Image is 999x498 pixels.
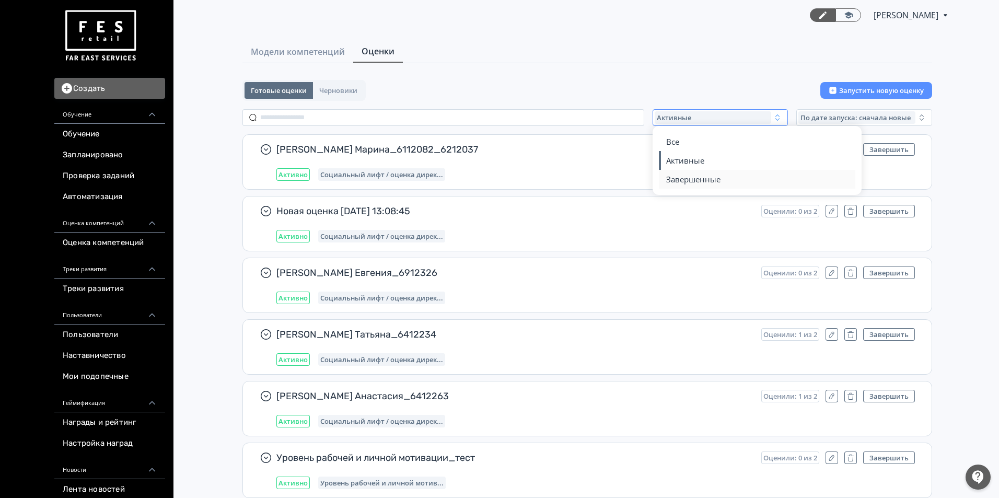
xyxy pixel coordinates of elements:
[278,479,308,487] span: Активно
[54,412,165,433] a: Награды и рейтинг
[54,325,165,345] a: Пользователи
[319,86,357,95] span: Черновики
[54,207,165,233] div: Оценка компетенций
[320,417,443,425] span: Социальный лифт / оценка директора магазина
[763,330,817,339] span: Оценили: 1 из 2
[54,433,165,454] a: Настройка наград
[863,267,915,279] button: Завершить
[276,451,753,464] span: Уровень рабочей и личной мотивации_тест
[863,205,915,217] button: Завершить
[653,109,788,126] button: Активные
[278,417,308,425] span: Активно
[666,174,721,184] span: Завершенные
[320,232,443,240] span: Социальный лифт / оценка директора магазина
[54,233,165,253] a: Оценка компетенций
[54,299,165,325] div: Пользователи
[763,207,817,215] span: Оценили: 0 из 2
[320,170,443,179] span: Социальный лифт / оценка директора магазина
[63,6,138,65] img: https://files.teachbase.ru/system/account/57463/logo/medium-936fc5084dd2c598f50a98b9cbe0469a.png
[251,45,345,58] span: Модели компетенций
[320,294,443,302] span: Социальный лифт / оценка директора магазина
[278,294,308,302] span: Активно
[54,99,165,124] div: Обучение
[835,8,861,22] a: Переключиться в режим ученика
[763,454,817,462] span: Оценили: 0 из 2
[763,269,817,277] span: Оценили: 0 из 2
[863,328,915,341] button: Завершить
[54,454,165,479] div: Новости
[666,151,849,170] button: Активные
[278,170,308,179] span: Активно
[320,479,444,487] span: Уровень рабочей и личной мотивации
[276,390,753,402] span: [PERSON_NAME] Анастасия_6412263
[820,82,932,99] button: Запустить новую оценку
[54,166,165,187] a: Проверка заданий
[54,279,165,299] a: Треки развития
[276,328,753,341] span: [PERSON_NAME] Татьяна_6412234
[666,132,849,151] button: Все
[54,366,165,387] a: Мои подопечные
[54,124,165,145] a: Обучение
[54,78,165,99] button: Создать
[54,145,165,166] a: Запланировано
[278,232,308,240] span: Активно
[276,205,753,217] span: Новая оценка [DATE] 13:08:45
[666,155,704,166] span: Активные
[657,113,691,122] span: Активные
[245,82,313,99] button: Готовые оценки
[666,136,679,147] span: Все
[276,267,753,279] span: [PERSON_NAME] Евгения_6912326
[874,9,940,21] span: Александр Техподдержка
[54,345,165,366] a: Наставничество
[863,143,915,156] button: Завершить
[362,45,394,57] span: Оценки
[54,187,165,207] a: Автоматизация
[863,451,915,464] button: Завершить
[54,387,165,412] div: Геймификация
[863,390,915,402] button: Завершить
[313,82,364,99] button: Черновики
[763,392,817,400] span: Оценили: 1 из 2
[800,113,911,122] span: По дате запуска: сначала новые
[666,170,849,189] button: Завершенные
[276,143,753,156] span: [PERSON_NAME] Марина_6112082_6212037
[54,253,165,279] div: Треки развития
[278,355,308,364] span: Активно
[796,109,932,126] button: По дате запуска: сначала новые
[320,355,443,364] span: Социальный лифт / оценка директора магазина
[251,86,307,95] span: Готовые оценки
